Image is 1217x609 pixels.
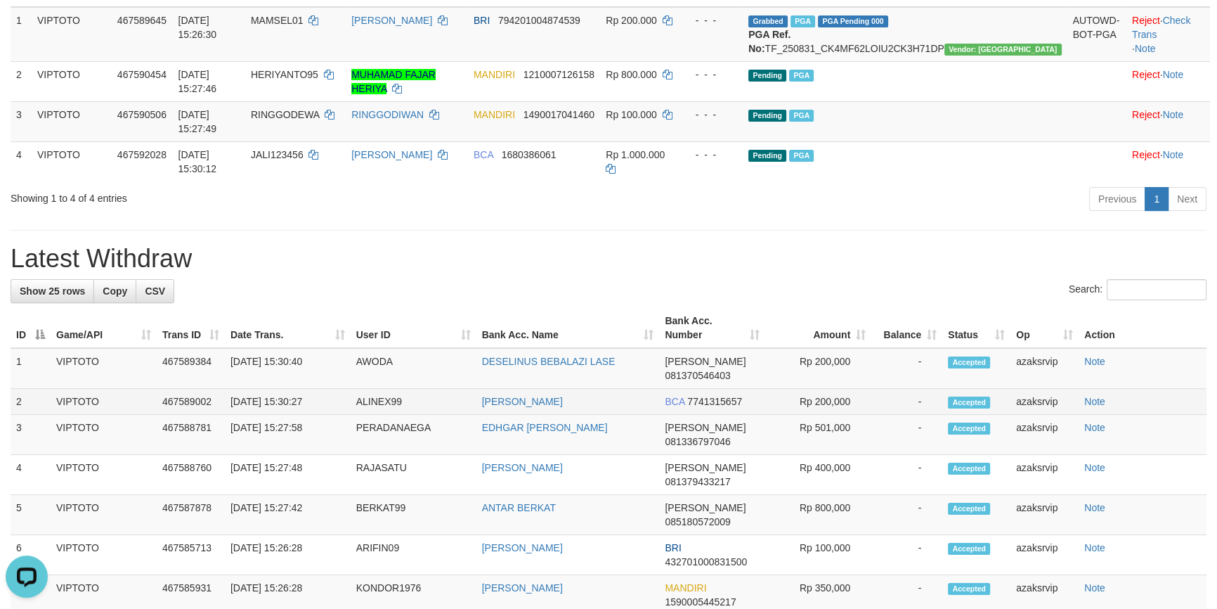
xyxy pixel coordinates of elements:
span: Rp 100.000 [606,109,656,120]
td: · [1126,61,1210,101]
td: 467589384 [157,348,225,389]
span: Accepted [948,583,990,595]
th: Date Trans.: activate to sort column ascending [225,308,351,348]
span: [PERSON_NAME] [665,502,746,513]
span: Rp 800.000 [606,69,656,80]
div: - - - [684,148,737,162]
a: [PERSON_NAME] [482,396,563,407]
span: BCA [665,396,684,407]
td: - [871,535,942,575]
span: [DATE] 15:30:12 [178,149,217,174]
td: · · [1126,7,1210,62]
td: - [871,455,942,495]
td: azaksrvip [1010,495,1079,535]
th: Amount: activate to sort column ascending [765,308,871,348]
span: Accepted [948,503,990,515]
span: Accepted [948,543,990,555]
td: 5 [11,495,51,535]
td: VIPTOTO [32,141,112,181]
a: Note [1163,109,1184,120]
a: Note [1084,582,1105,594]
th: Game/API: activate to sort column ascending [51,308,157,348]
th: Bank Acc. Name: activate to sort column ascending [476,308,660,348]
span: RINGGODEWA [251,109,320,120]
th: Trans ID: activate to sort column ascending [157,308,225,348]
th: Bank Acc. Number: activate to sort column ascending [659,308,765,348]
span: Copy [103,286,127,297]
a: Note [1084,396,1105,407]
a: Note [1084,462,1105,473]
span: Copy 085180572009 to clipboard [665,516,730,527]
td: VIPTOTO [51,415,157,455]
td: 6 [11,535,51,575]
span: PGA [789,110,814,122]
div: - - - [684,13,737,27]
a: Show 25 rows [11,279,94,303]
span: PGA [789,70,814,82]
span: 467590454 [117,69,167,80]
a: RINGGODIWAN [351,109,424,120]
td: azaksrvip [1010,415,1079,455]
td: Rp 100,000 [765,535,871,575]
span: JALI123456 [251,149,304,160]
td: BERKAT99 [351,495,476,535]
td: VIPTOTO [51,495,157,535]
td: VIPTOTO [32,7,112,62]
button: Open LiveChat chat widget [6,6,48,48]
td: Rp 400,000 [765,455,871,495]
span: [PERSON_NAME] [665,422,746,433]
a: Note [1163,69,1184,80]
td: azaksrvip [1010,535,1079,575]
a: Note [1084,542,1105,553]
td: azaksrvip [1010,348,1079,389]
a: [PERSON_NAME] [482,462,563,473]
a: Note [1163,149,1184,160]
a: Previous [1089,187,1145,211]
td: 2 [11,389,51,415]
span: 467589645 [117,15,167,26]
td: Rp 200,000 [765,348,871,389]
td: 467588781 [157,415,225,455]
span: Copy 1590005445217 to clipboard [665,596,736,608]
span: CSV [145,286,165,297]
a: [PERSON_NAME] [482,582,563,594]
td: · [1126,141,1210,181]
span: MANDIRI [474,69,515,80]
td: 1 [11,348,51,389]
span: Accepted [948,423,990,435]
span: HERIYANTO95 [251,69,318,80]
td: 1 [11,7,32,62]
span: Accepted [948,397,990,409]
a: EDHGAR [PERSON_NAME] [482,422,608,433]
td: VIPTOTO [32,61,112,101]
td: · [1126,101,1210,141]
span: MANDIRI [474,109,515,120]
td: VIPTOTO [51,535,157,575]
th: User ID: activate to sort column ascending [351,308,476,348]
span: Grabbed [748,15,788,27]
td: [DATE] 15:27:42 [225,495,351,535]
td: [DATE] 15:30:27 [225,389,351,415]
a: Check Trans [1132,15,1190,40]
td: AUTOWD-BOT-PGA [1067,7,1126,62]
td: VIPTOTO [51,455,157,495]
span: Copy 081379433217 to clipboard [665,476,730,487]
td: Rp 800,000 [765,495,871,535]
a: [PERSON_NAME] [482,542,563,553]
a: Reject [1132,109,1160,120]
span: Accepted [948,463,990,475]
span: PGA [789,150,814,162]
span: Copy 432701000831500 to clipboard [665,556,747,568]
td: - [871,495,942,535]
td: VIPTOTO [51,389,157,415]
th: Balance: activate to sort column ascending [871,308,942,348]
a: MUHAMAD FAJAR HERIYA [351,69,436,94]
td: - [871,415,942,455]
a: DESELINUS BEBALAZI LASE [482,356,616,367]
td: [DATE] 15:26:28 [225,535,351,575]
a: Reject [1132,15,1160,26]
td: [DATE] 15:27:48 [225,455,351,495]
span: MANDIRI [665,582,706,594]
span: Vendor URL: https://checkout4.1velocity.biz [944,44,1062,56]
a: Note [1084,502,1105,513]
